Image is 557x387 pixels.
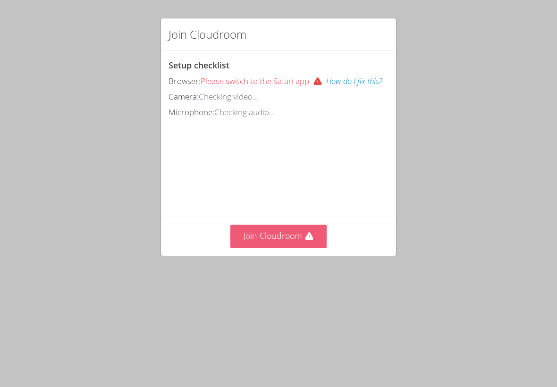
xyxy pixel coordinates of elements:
span: Camera: [169,91,199,102]
span: Checking audio... [214,107,275,118]
span: Checking video... [199,91,258,102]
h2: Join Cloudroom [169,26,246,43]
span: Setup checklist [169,59,229,71]
span: Browser: [169,76,201,86]
span: Microphone: [169,107,214,118]
span: Please switch to the Safari app. [201,76,326,86]
button: How do I fix this? [326,75,382,88]
button: Join Cloudroom [230,225,327,248]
